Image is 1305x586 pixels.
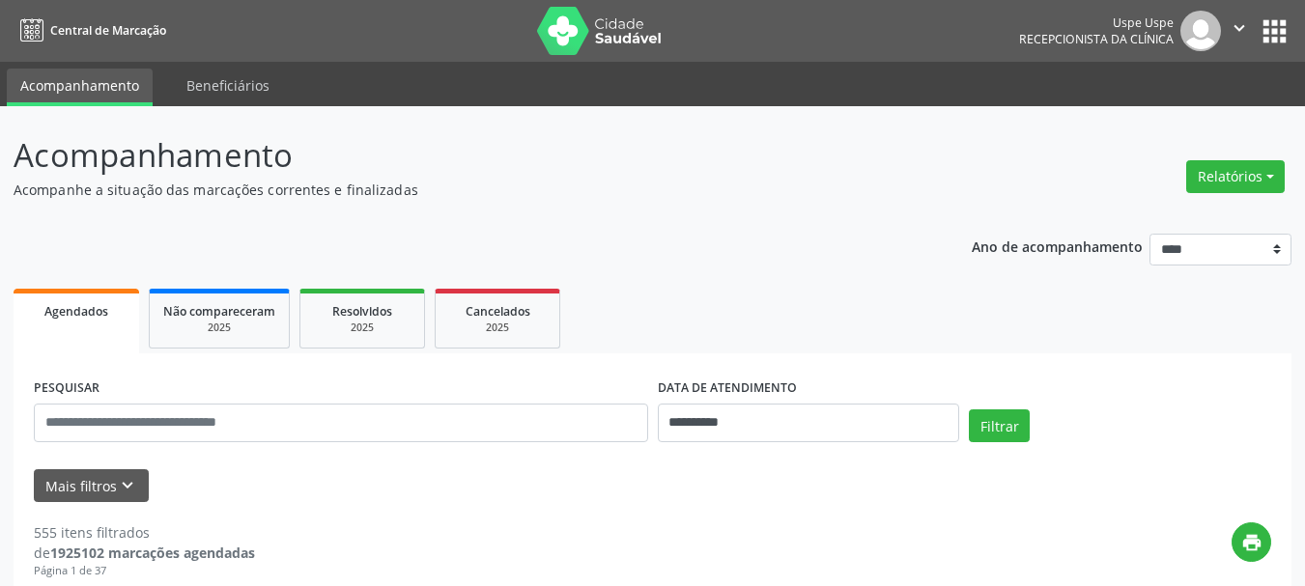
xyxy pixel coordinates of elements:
[1229,17,1250,39] i: 
[7,69,153,106] a: Acompanhamento
[1258,14,1291,48] button: apps
[117,475,138,496] i: keyboard_arrow_down
[14,131,908,180] p: Acompanhamento
[173,69,283,102] a: Beneficiários
[449,321,546,335] div: 2025
[466,303,530,320] span: Cancelados
[34,522,255,543] div: 555 itens filtrados
[1186,160,1285,193] button: Relatórios
[44,303,108,320] span: Agendados
[34,563,255,579] div: Página 1 de 37
[1180,11,1221,51] img: img
[14,180,908,200] p: Acompanhe a situação das marcações correntes e finalizadas
[332,303,392,320] span: Resolvidos
[34,543,255,563] div: de
[1232,522,1271,562] button: print
[1019,14,1174,31] div: Uspe Uspe
[1241,532,1262,553] i: print
[969,409,1030,442] button: Filtrar
[163,321,275,335] div: 2025
[1019,31,1174,47] span: Recepcionista da clínica
[972,234,1143,258] p: Ano de acompanhamento
[34,374,99,404] label: PESQUISAR
[50,544,255,562] strong: 1925102 marcações agendadas
[50,22,166,39] span: Central de Marcação
[314,321,411,335] div: 2025
[658,374,797,404] label: DATA DE ATENDIMENTO
[14,14,166,46] a: Central de Marcação
[163,303,275,320] span: Não compareceram
[1221,11,1258,51] button: 
[34,469,149,503] button: Mais filtroskeyboard_arrow_down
